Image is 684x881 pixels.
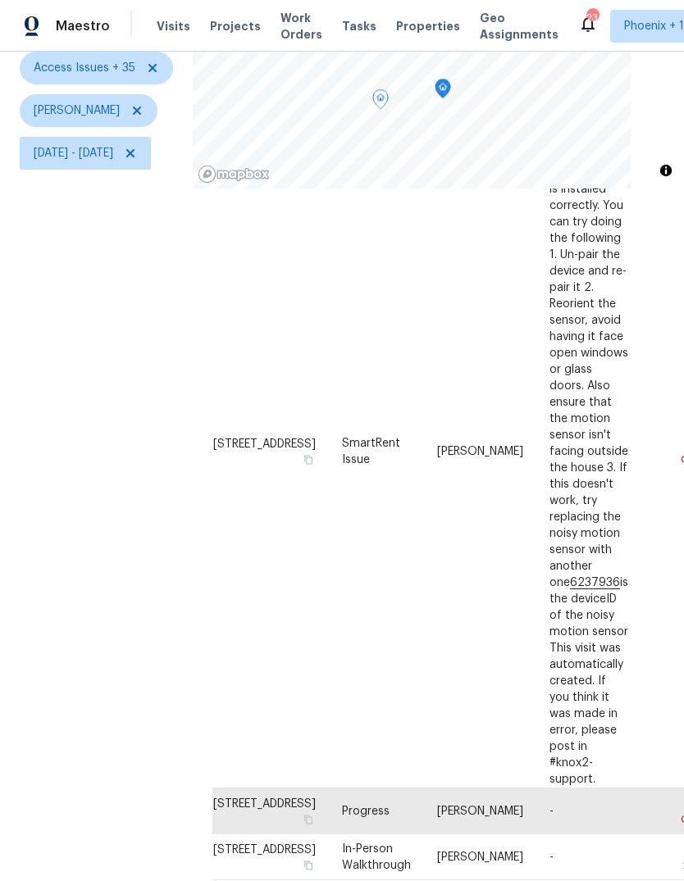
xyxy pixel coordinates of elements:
span: SmartRent Issue [342,437,400,465]
button: Toggle attribution [656,161,676,180]
span: Visits [157,18,190,34]
span: [DATE] - [DATE] [34,145,113,161]
span: [PERSON_NAME] [437,445,523,456]
span: Progress [342,806,390,817]
span: [PERSON_NAME] [437,806,523,817]
chrome_annotation: 6237936 [570,576,620,588]
span: Access Issues + 35 [34,60,135,76]
span: Projects [210,18,261,34]
span: [STREET_ADDRESS] [213,844,316,856]
button: Copy Address [301,858,316,873]
div: Map marker [435,79,451,104]
button: Copy Address [301,452,316,466]
div: Map marker [372,89,389,115]
span: In-Person Walkthrough [342,843,411,871]
span: Tasks [342,20,376,32]
span: Maestro [56,18,110,34]
span: - [549,806,554,817]
span: - [549,851,554,863]
span: Geo Assignments [480,10,559,43]
a: Mapbox homepage [198,165,270,184]
span: Properties [396,18,460,34]
span: [PERSON_NAME] [34,102,120,119]
span: [PERSON_NAME] [437,851,523,863]
span: [STREET_ADDRESS] [213,798,316,810]
button: Copy Address [301,812,316,827]
div: 23 [586,10,598,26]
span: Noisy motion sensor Please verify that the motion sensor is installed correctly. You can try doin... [549,117,628,784]
span: [STREET_ADDRESS] [213,438,316,449]
span: Toggle attribution [661,161,671,179]
span: Work Orders [280,10,322,43]
span: Phoenix + 1 [624,18,684,34]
